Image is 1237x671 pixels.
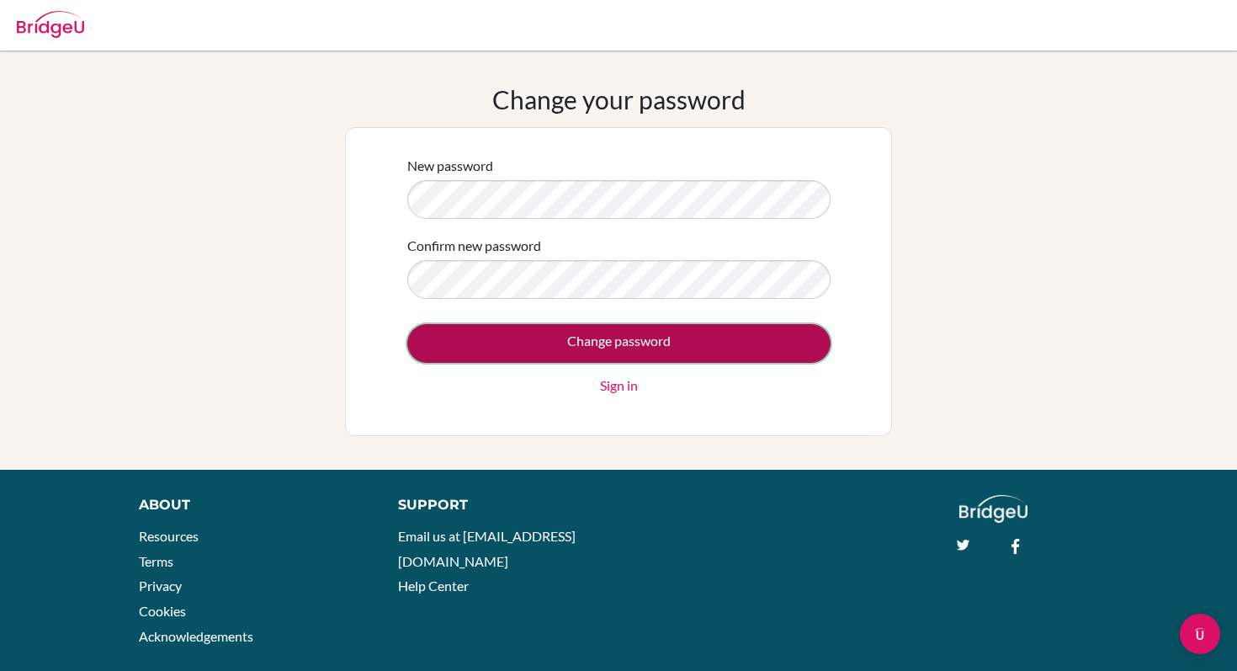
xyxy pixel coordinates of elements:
[17,11,84,38] img: Bridge-U
[139,528,199,544] a: Resources
[600,375,638,396] a: Sign in
[407,324,831,363] input: Change password
[1180,614,1220,654] div: Open Intercom Messenger
[407,236,541,256] label: Confirm new password
[407,156,493,176] label: New password
[959,495,1027,523] img: logo_white@2x-f4f0deed5e89b7ecb1c2cc34c3e3d731f90f0f143d5ea2071677605dd97b5244.png
[492,84,746,114] h1: Change your password
[139,628,253,644] a: Acknowledgements
[139,578,182,594] a: Privacy
[398,578,469,594] a: Help Center
[139,495,360,515] div: About
[398,528,576,569] a: Email us at [EMAIL_ADDRESS][DOMAIN_NAME]
[398,495,602,515] div: Support
[139,603,186,619] a: Cookies
[139,553,173,569] a: Terms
